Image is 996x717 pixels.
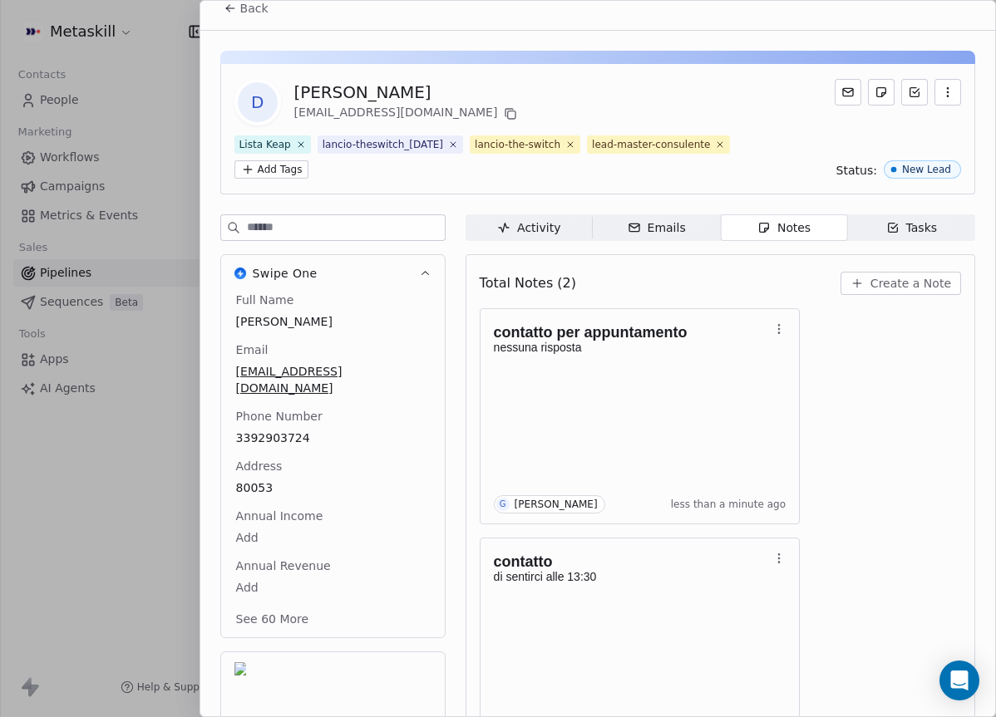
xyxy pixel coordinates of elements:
[233,458,286,474] span: Address
[494,324,770,341] h1: contatto per appuntamento
[221,255,445,292] button: Swipe OneSwipe One
[226,604,319,634] button: See 60 More
[236,313,430,330] span: [PERSON_NAME]
[480,273,576,293] span: Total Notes (2)
[841,272,961,295] button: Create a Note
[234,268,246,279] img: Swipe One
[671,498,786,511] span: less than a minute ago
[233,408,326,425] span: Phone Number
[233,292,298,308] span: Full Name
[236,579,430,596] span: Add
[870,275,951,292] span: Create a Note
[236,363,430,396] span: [EMAIL_ADDRESS][DOMAIN_NAME]
[221,292,445,637] div: Swipe OneSwipe One
[515,498,598,510] div: [PERSON_NAME]
[500,498,506,511] div: G
[233,557,334,574] span: Annual Revenue
[294,81,521,104] div: [PERSON_NAME]
[836,162,877,179] span: Status:
[233,341,272,358] span: Email
[236,479,430,496] span: 80053
[475,137,560,152] div: lancio-the-switch
[234,160,309,179] button: Add Tags
[886,219,938,237] div: Tasks
[592,137,710,152] div: lead-master-consulente
[494,341,770,354] p: nessuna risposta
[628,219,686,237] div: Emails
[253,265,318,282] span: Swipe One
[323,137,443,152] div: lancio-theswitch_[DATE]
[239,137,291,152] div: Lista Keap
[939,661,979,700] div: Open Intercom Messenger
[902,164,951,175] div: New Lead
[236,430,430,446] span: 3392903724
[494,570,770,583] p: di sentirci alle 13:30
[238,82,278,122] span: D
[494,553,770,570] h1: contatto
[233,508,327,524] span: Annual Income
[497,219,560,237] div: Activity
[236,529,430,546] span: Add
[294,104,521,124] div: [EMAIL_ADDRESS][DOMAIN_NAME]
